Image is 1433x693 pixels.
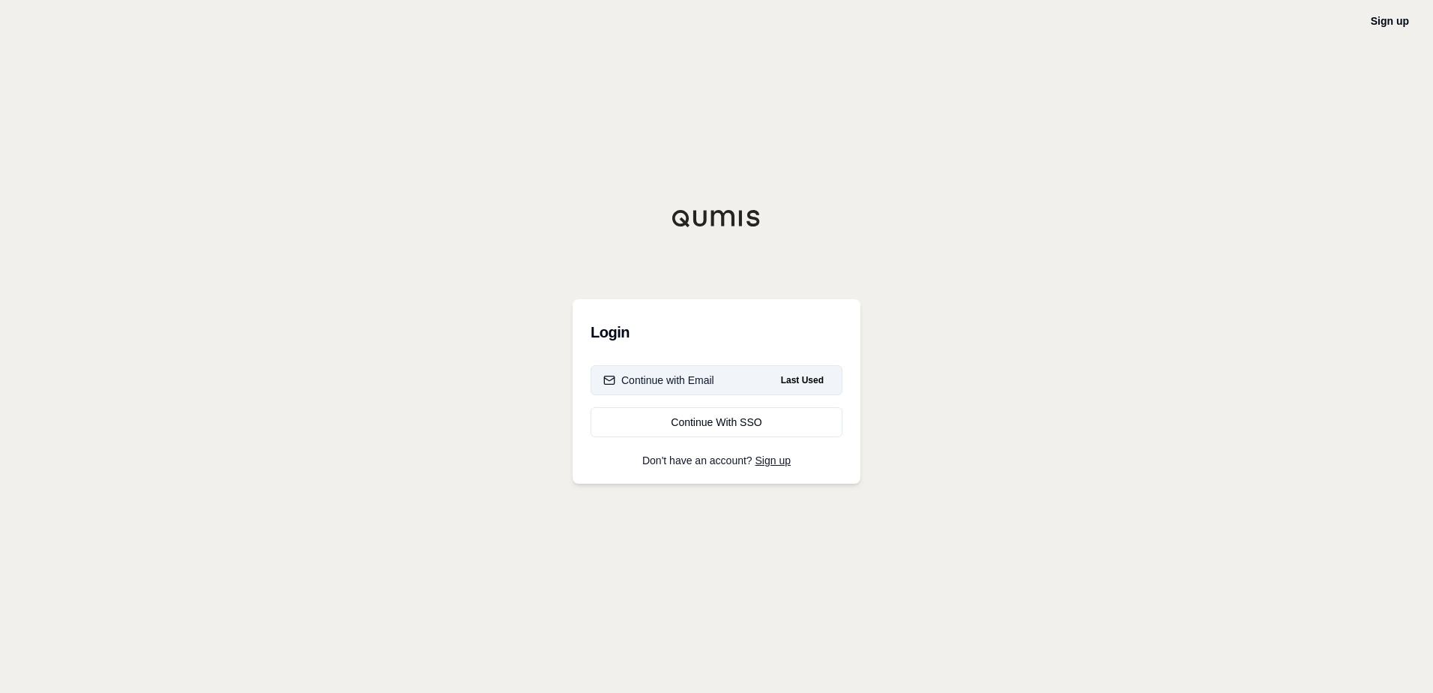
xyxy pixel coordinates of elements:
[603,415,830,430] div: Continue With SSO
[755,454,791,466] a: Sign up
[591,407,842,437] a: Continue With SSO
[591,365,842,395] button: Continue with EmailLast Used
[672,209,761,227] img: Qumis
[775,371,830,389] span: Last Used
[603,373,714,388] div: Continue with Email
[591,317,842,347] h3: Login
[1371,15,1409,27] a: Sign up
[591,455,842,466] p: Don't have an account?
